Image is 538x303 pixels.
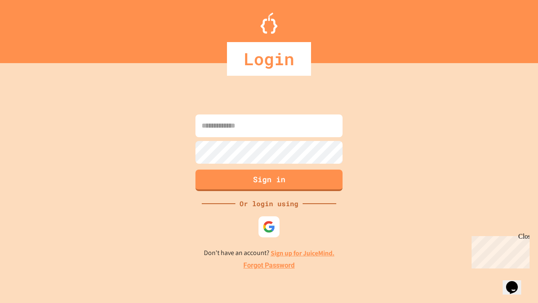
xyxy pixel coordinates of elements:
p: Don't have an account? [204,248,335,258]
div: Chat with us now!Close [3,3,58,53]
a: Forgot Password [243,260,295,271]
button: Sign in [195,170,343,191]
div: Login [227,42,311,76]
img: Logo.svg [261,13,277,34]
a: Sign up for JuiceMind. [271,249,335,258]
img: google-icon.svg [263,221,275,233]
iframe: chat widget [503,269,530,295]
iframe: chat widget [468,233,530,268]
div: Or login using [235,199,303,209]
